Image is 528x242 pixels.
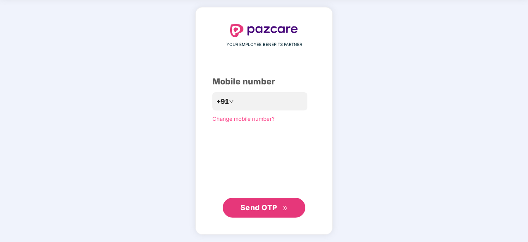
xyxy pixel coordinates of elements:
button: Send OTPdouble-right [223,198,305,218]
span: YOUR EMPLOYEE BENEFITS PARTNER [226,41,302,48]
a: Change mobile number? [212,115,275,122]
span: double-right [283,206,288,211]
span: +91 [216,96,229,107]
span: down [229,99,234,104]
span: Send OTP [240,203,277,212]
div: Mobile number [212,75,316,88]
img: logo [230,24,298,37]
